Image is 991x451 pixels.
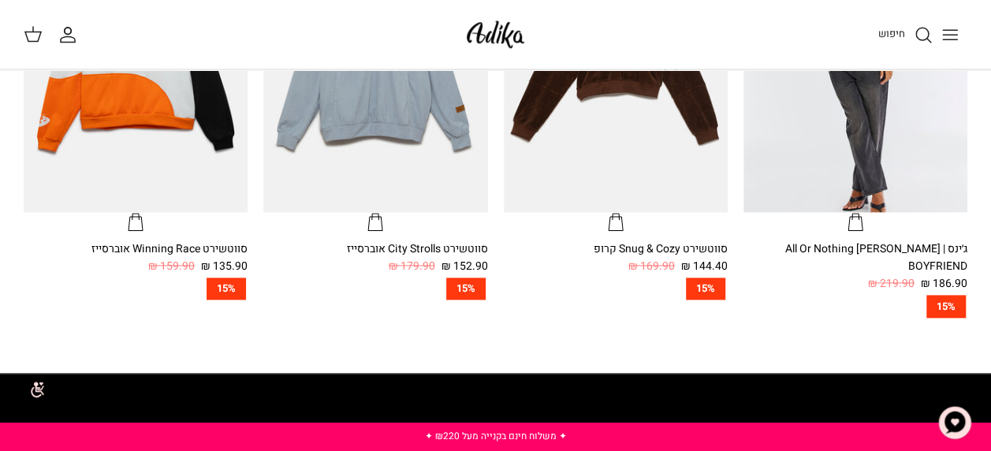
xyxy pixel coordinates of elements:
a: חיפוש [878,25,933,44]
a: 15% [743,295,967,318]
button: Toggle menu [933,17,967,52]
span: 144.40 ₪ [681,258,728,275]
div: סווטשירט Snug & Cozy קרופ [504,240,728,258]
a: סווטשירט Snug & Cozy קרופ 144.40 ₪ 169.90 ₪ [504,240,728,276]
span: 15% [926,295,966,318]
h6: GET THE SCOOP [715,421,959,438]
span: 15% [446,278,486,300]
a: סווטשירט City Strolls אוברסייז 152.90 ₪ 179.90 ₪ [263,240,487,276]
span: 219.90 ₪ [868,275,915,293]
a: 15% [263,278,487,300]
a: ✦ משלוח חינם בקנייה מעל ₪220 ✦ [425,429,567,443]
div: סווטשירט City Strolls אוברסייז [263,240,487,258]
img: accessibility_icon02.svg [12,367,55,411]
span: 179.90 ₪ [389,258,435,275]
img: Adika IL [462,16,529,53]
a: שאלות ותשובות [564,421,647,440]
a: 15% [24,278,248,300]
span: 159.90 ₪ [148,258,195,275]
a: החשבון שלי [58,25,84,44]
a: 15% [504,278,728,300]
span: 152.90 ₪ [441,258,488,275]
div: סווטשירט Winning Race אוברסייז [24,240,248,258]
a: סווטשירט Winning Race אוברסייז 135.90 ₪ 159.90 ₪ [24,240,248,276]
span: 15% [207,278,246,300]
button: צ'אט [931,399,978,446]
h6: Contact us [32,421,363,438]
div: ג׳ינס All Or Nothing [PERSON_NAME] | BOYFRIEND [743,240,967,276]
span: 186.90 ₪ [921,275,967,293]
a: אודות [467,421,497,440]
span: 15% [686,278,725,300]
span: 135.90 ₪ [201,258,248,275]
a: ג׳ינס All Or Nothing [PERSON_NAME] | BOYFRIEND 186.90 ₪ 219.90 ₪ [743,240,967,293]
span: 169.90 ₪ [628,258,675,275]
span: חיפוש [878,26,905,41]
